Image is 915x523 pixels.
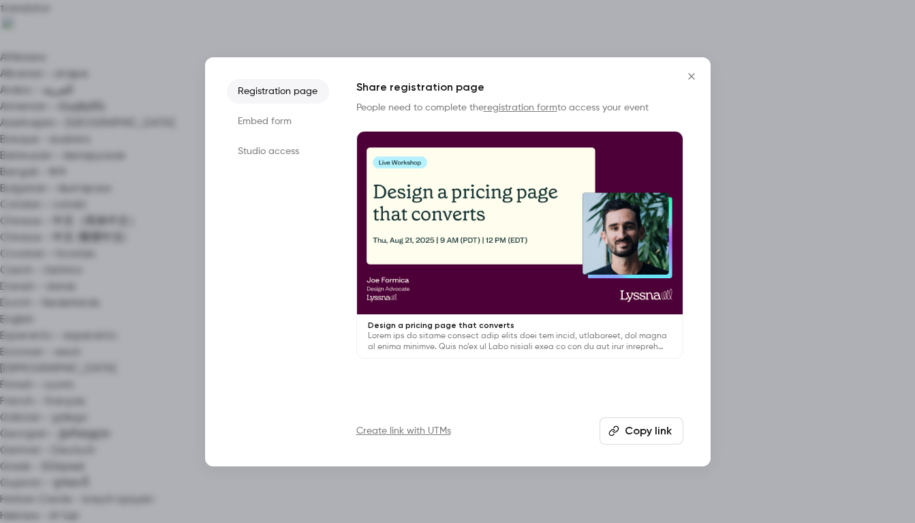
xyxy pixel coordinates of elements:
a: Design a pricing page that convertsLorem ips do sitame consect adip elits doei tem incid, utlabor... [356,131,683,359]
button: Close [678,63,705,90]
a: registration form [484,103,557,113]
p: People need to complete the to access your event [356,101,683,115]
li: Studio access [227,139,329,164]
a: Create link with UTMs [356,424,451,438]
p: Lorem ips do sitame consect adip elits doei tem incid, utlaboreet, dol magna al enima minimve. Qu... [368,331,672,353]
button: Copy link [600,417,683,445]
li: Embed form [227,109,329,134]
h1: Share registration page [356,79,683,95]
li: Registration page [227,79,329,104]
p: Design a pricing page that converts [368,320,672,331]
